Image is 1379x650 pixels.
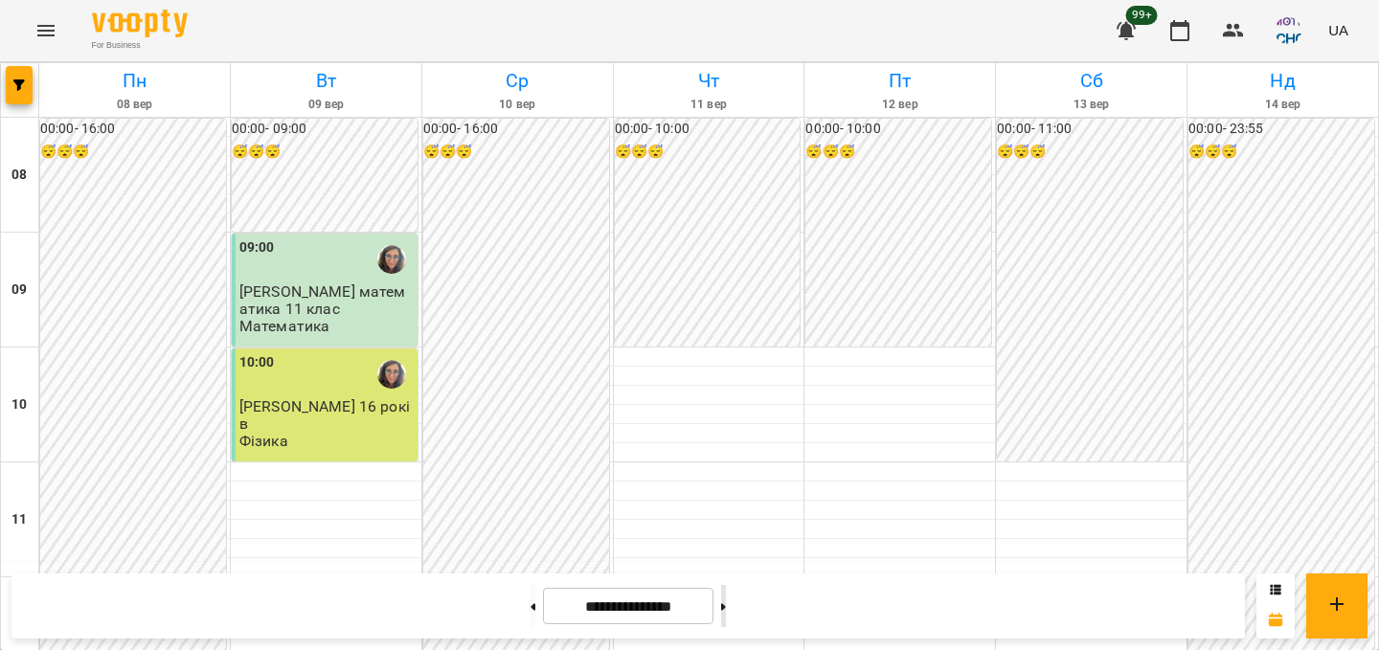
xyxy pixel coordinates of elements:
label: 09:00 [239,237,275,258]
h6: Пн [42,66,227,96]
img: Voopty Logo [92,10,188,37]
img: 44498c49d9c98a00586a399c9b723a73.png [1275,17,1301,44]
h6: 😴😴😴 [997,142,1183,163]
span: [PERSON_NAME] математика 11 клас [239,282,406,317]
h6: 11 вер [617,96,802,114]
label: 10:00 [239,352,275,373]
h6: 😴😴😴 [423,142,609,163]
h6: 00:00 - 16:00 [40,119,226,140]
h6: 00:00 - 10:00 [615,119,801,140]
h6: 😴😴😴 [805,142,991,163]
h6: 00:00 - 16:00 [423,119,609,140]
span: UA [1328,20,1348,40]
button: Menu [23,8,69,54]
h6: 😴😴😴 [232,142,418,163]
h6: 11 [11,509,27,530]
h6: 08 [11,165,27,186]
h6: 09 [11,280,27,301]
h6: 00:00 - 23:55 [1188,119,1374,140]
h6: 10 вер [425,96,610,114]
h6: 09 вер [234,96,418,114]
p: Фізика [239,433,288,449]
h6: Ср [425,66,610,96]
h6: 00:00 - 09:00 [232,119,418,140]
h6: Вт [234,66,418,96]
h6: Нд [1190,66,1375,96]
h6: 12 вер [807,96,992,114]
span: 99+ [1126,6,1158,25]
p: Математика [239,318,329,334]
span: [PERSON_NAME] 16 років [239,397,410,432]
h6: 😴😴😴 [1188,142,1374,163]
h6: Чт [617,66,802,96]
h6: 00:00 - 11:00 [997,119,1183,140]
h6: 08 вер [42,96,227,114]
h6: 10 [11,394,27,415]
h6: 😴😴😴 [40,142,226,163]
span: For Business [92,39,188,52]
h6: Сб [999,66,1184,96]
h6: 13 вер [999,96,1184,114]
img: Кулебякіна Ольга [377,245,406,274]
img: Кулебякіна Ольга [377,360,406,389]
button: UA [1321,12,1356,48]
h6: 14 вер [1190,96,1375,114]
h6: 00:00 - 10:00 [805,119,991,140]
h6: Пт [807,66,992,96]
h6: 😴😴😴 [615,142,801,163]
